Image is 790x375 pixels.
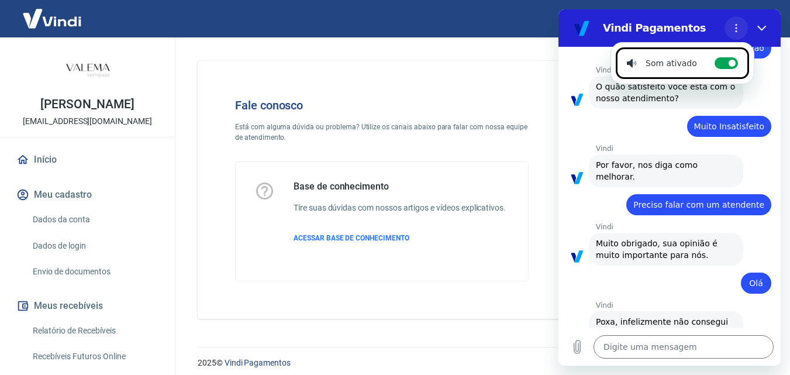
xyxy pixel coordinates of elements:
[14,147,161,173] a: Início
[28,319,161,343] a: Relatório de Recebíveis
[28,260,161,284] a: Envio de documentos
[40,98,134,111] p: [PERSON_NAME]
[14,293,161,319] button: Meus recebíveis
[235,98,529,112] h4: Fale conosco
[23,115,152,128] p: [EMAIL_ADDRESS][DOMAIN_NAME]
[64,47,111,94] img: fd6887c0-6a59-4205-b1ab-e7d4c741de89.jpeg
[198,357,762,369] p: 2025 ©
[225,358,291,367] a: Vindi Pagamentos
[14,182,161,208] button: Meu cadastro
[294,181,506,192] h5: Base de conhecimento
[294,234,409,242] span: ACESSAR BASE DE CONHECIMENTO
[28,234,161,258] a: Dados de login
[734,8,776,30] button: Sair
[294,233,506,243] a: ACESSAR BASE DE CONHECIMENTO
[294,202,506,214] h6: Tire suas dúvidas com nossos artigos e vídeos explicativos.
[235,122,529,143] p: Está com alguma dúvida ou problema? Utilize os canais abaixo para falar com nossa equipe de atend...
[28,345,161,369] a: Recebíveis Futuros Online
[558,9,781,366] iframe: Janela de mensagens
[28,208,161,232] a: Dados da conta
[14,1,90,36] img: Vindi
[557,80,734,236] img: Fale conosco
